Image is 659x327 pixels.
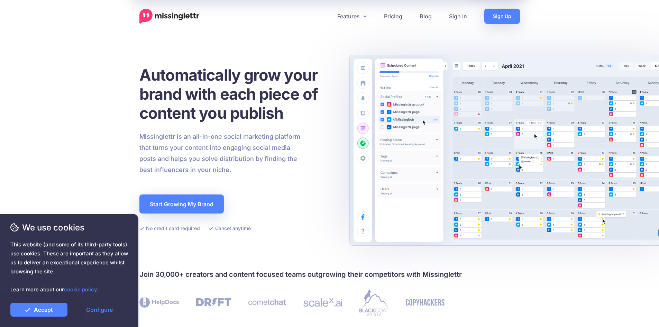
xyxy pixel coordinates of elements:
[71,303,128,317] a: Configure
[64,286,97,293] a: cookie policy
[10,221,128,234] span: We use cookies
[139,9,199,24] a: Home
[209,224,251,233] li: Cancel anytime
[139,269,520,280] h4: Join 30,000+ creators and content focused teams outgrowing their competitors with Missinglettr
[484,9,520,24] a: Sign Up
[329,9,375,24] a: Features
[139,194,224,214] a: Start Growing My Brand
[375,9,411,24] a: Pricing
[440,9,476,24] a: Sign In
[139,65,335,122] h1: Automatically grow your brand with each piece of content you publish
[139,224,200,233] li: No credit card required
[411,9,440,24] a: Blog
[10,240,128,294] span: This website (and some of its third-party tools) use cookies. These are important as they allow u...
[139,131,301,175] p: Missinglettr is an all-in-one social marketing platform that turns your content into engaging soc...
[10,303,67,317] a: Accept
